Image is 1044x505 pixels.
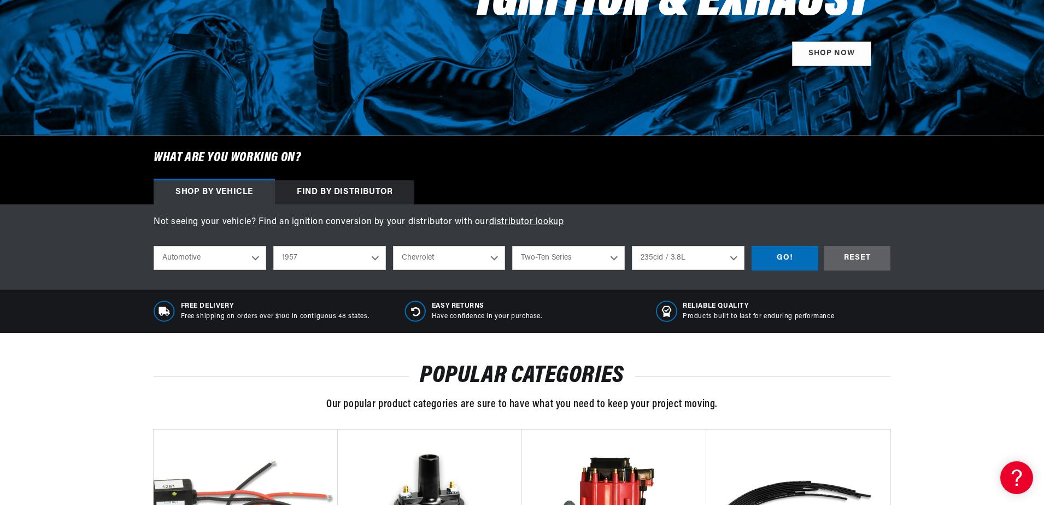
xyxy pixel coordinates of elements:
select: Model [512,246,625,270]
select: Make [393,246,506,270]
div: RESET [824,246,890,271]
p: Not seeing your vehicle? Find an ignition conversion by your distributor with our [154,215,890,230]
span: Easy Returns [432,302,542,311]
div: GO! [752,246,818,271]
select: Year [273,246,386,270]
div: Shop by vehicle [154,180,275,204]
span: RELIABLE QUALITY [683,302,834,311]
select: Engine [632,246,744,270]
a: SHOP NOW [792,42,871,66]
div: Find by Distributor [275,180,414,204]
h6: What are you working on? [126,136,918,180]
span: Free Delivery [181,302,369,311]
a: distributor lookup [489,218,564,226]
p: Free shipping on orders over $100 in contiguous 48 states. [181,312,369,321]
p: Have confidence in your purchase. [432,312,542,321]
select: Ride Type [154,246,266,270]
p: Products built to last for enduring performance [683,312,834,321]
